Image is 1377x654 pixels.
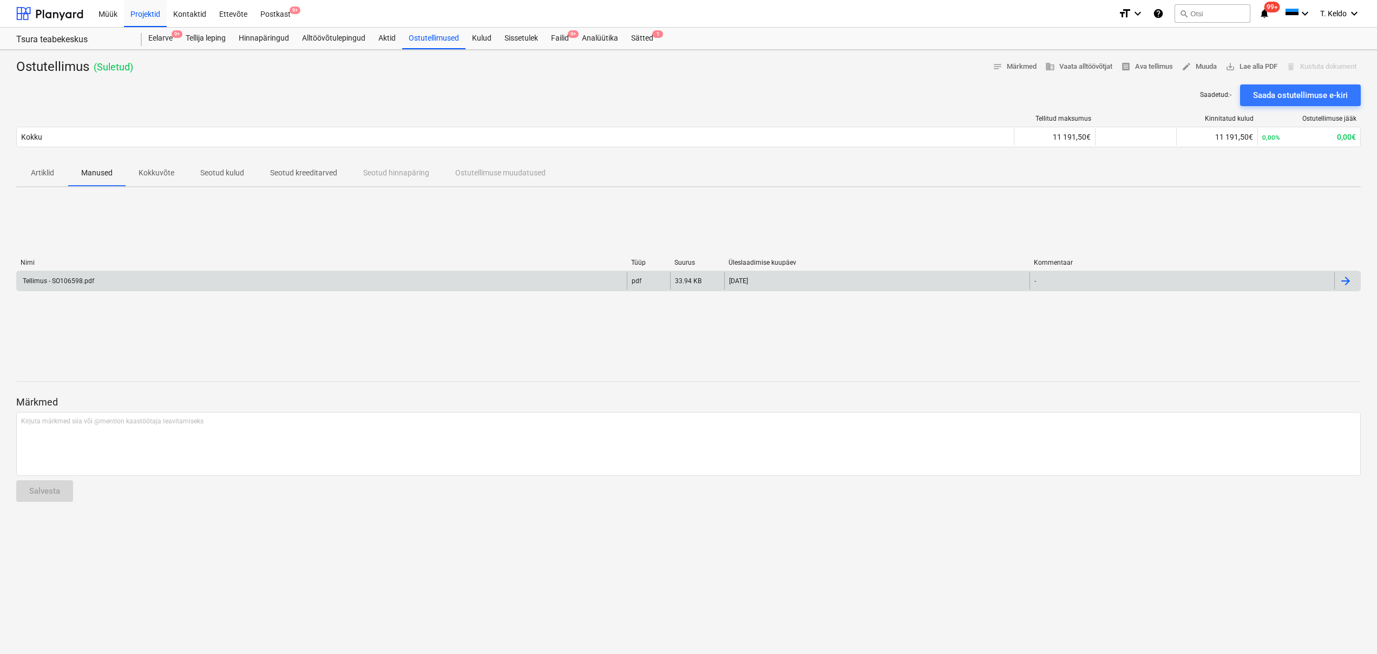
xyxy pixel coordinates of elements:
[1264,2,1280,12] span: 99+
[21,259,622,266] div: Nimi
[179,28,232,49] a: Tellija leping
[1045,62,1055,71] span: business
[1182,61,1217,73] span: Muuda
[1262,134,1280,141] small: 0,00%
[1181,115,1254,122] div: Kinnitatud kulud
[142,28,179,49] div: Eelarve
[1175,4,1250,23] button: Otsi
[1045,61,1112,73] span: Vaata alltöövõtjat
[94,61,133,74] p: ( Suletud )
[402,28,465,49] a: Ostutellimused
[632,277,641,285] div: pdf
[16,58,133,76] div: Ostutellimus
[1177,58,1221,75] button: Muuda
[498,28,545,49] a: Sissetulek
[16,396,1361,409] p: Märkmed
[1320,9,1347,18] span: T. Keldo
[988,58,1041,75] button: Märkmed
[29,167,55,179] p: Artiklid
[1182,62,1191,71] span: edit
[675,277,701,285] div: 33.94 KB
[81,167,113,179] p: Manused
[1034,277,1036,285] div: -
[1019,133,1091,141] div: 11 191,50€
[993,61,1037,73] span: Märkmed
[1262,115,1356,122] div: Ostutellimuse jääk
[1262,133,1356,141] div: 0,00€
[1019,115,1091,122] div: Tellitud maksumus
[296,28,372,49] a: Alltöövõtulepingud
[232,28,296,49] a: Hinnapäringud
[1348,7,1361,20] i: keyboard_arrow_down
[625,28,660,49] a: Sätted1
[1299,7,1312,20] i: keyboard_arrow_down
[372,28,402,49] a: Aktid
[1240,84,1361,106] button: Saada ostutellimuse e-kiri
[568,30,579,38] span: 9+
[200,167,244,179] p: Seotud kulud
[1200,90,1231,100] p: Saadetud : -
[1181,133,1253,141] div: 11 191,50€
[1117,58,1177,75] button: Ava tellimus
[545,28,575,49] div: Failid
[1118,7,1131,20] i: format_size
[21,277,94,285] div: Tellimus - SO106598.pdf
[21,133,42,141] div: Kokku
[1225,61,1277,73] span: Lae alla PDF
[1253,88,1348,102] div: Saada ostutellimuse e-kiri
[1121,61,1173,73] span: Ava tellimus
[142,28,179,49] a: Eelarve9+
[1259,7,1270,20] i: notifications
[1153,7,1164,20] i: Abikeskus
[1179,9,1188,18] span: search
[545,28,575,49] a: Failid9+
[139,167,174,179] p: Kokkuvõte
[1221,58,1282,75] button: Lae alla PDF
[674,259,720,266] div: Suurus
[1034,259,1330,266] div: Kommentaar
[1225,62,1235,71] span: save_alt
[631,259,666,266] div: Tüüp
[652,30,663,38] span: 1
[172,30,182,38] span: 9+
[729,277,748,285] div: [DATE]
[270,167,337,179] p: Seotud kreeditarved
[16,34,129,45] div: Tsura teabekeskus
[465,28,498,49] a: Kulud
[575,28,625,49] a: Analüütika
[290,6,300,14] span: 9+
[993,62,1002,71] span: notes
[625,28,660,49] div: Sätted
[1121,62,1131,71] span: receipt
[1131,7,1144,20] i: keyboard_arrow_down
[1041,58,1117,75] button: Vaata alltöövõtjat
[729,259,1025,266] div: Üleslaadimise kuupäev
